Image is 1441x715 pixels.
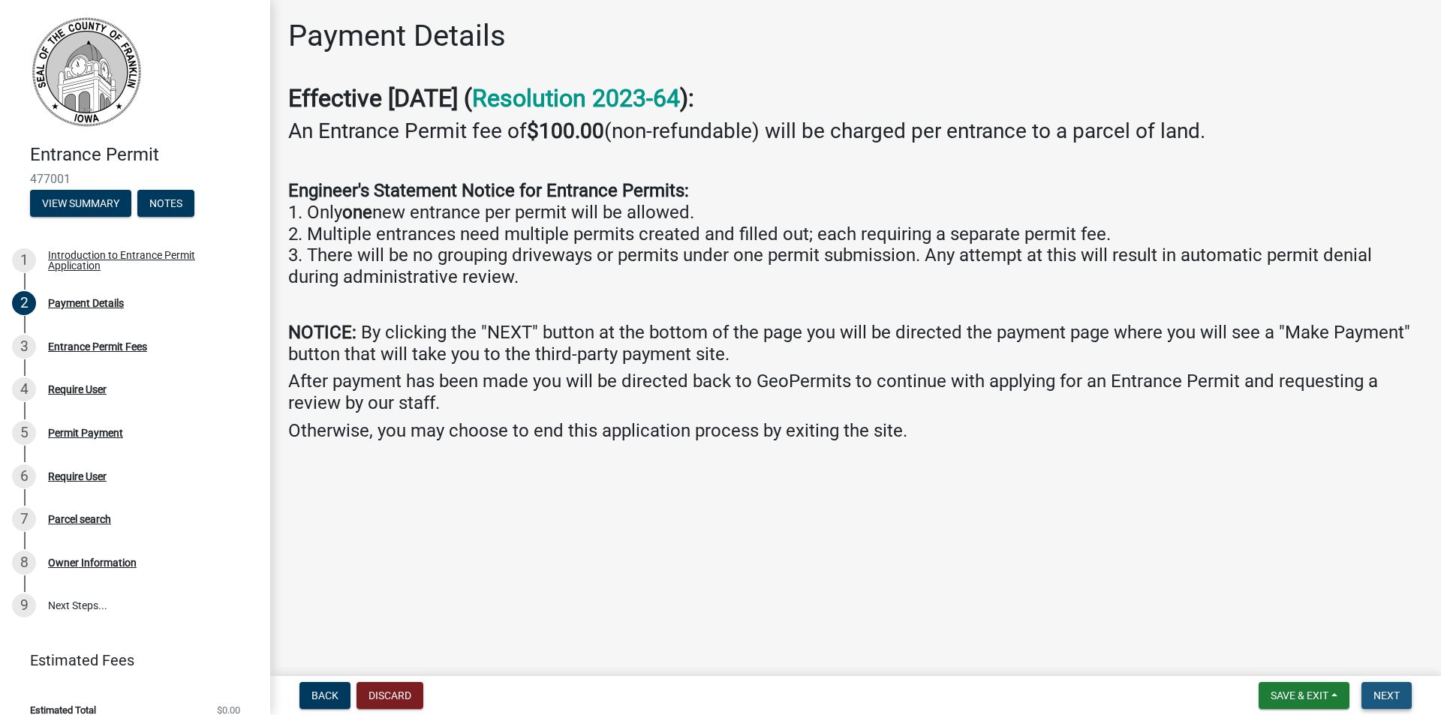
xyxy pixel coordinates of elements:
[311,689,338,701] span: Back
[137,198,194,210] wm-modal-confirm: Notes
[288,18,506,54] h1: Payment Details
[30,705,96,715] span: Estimated Total
[299,682,350,709] button: Back
[48,298,124,308] div: Payment Details
[12,645,246,675] a: Estimated Fees
[30,144,258,166] h4: Entrance Permit
[12,377,36,401] div: 4
[288,322,1423,365] h4: By clicking the "NEXT" button at the bottom of the page you will be directed the payment page whe...
[472,84,680,113] a: Resolution 2023-64
[1373,689,1400,701] span: Next
[288,180,1423,288] h4: 1. Only new entrance per permit will be allowed. 2. Multiple entrances need multiple permits crea...
[48,471,107,482] div: Require User
[12,593,36,617] div: 9
[12,464,36,488] div: 6
[30,198,131,210] wm-modal-confirm: Summary
[48,514,111,524] div: Parcel search
[30,172,240,186] span: 477001
[12,507,36,531] div: 7
[288,322,356,343] strong: NOTICE:
[527,119,604,143] strong: $100.00
[288,420,1423,442] h4: Otherwise, you may choose to end this application process by exiting the site.
[48,557,137,568] div: Owner Information
[1271,689,1328,701] span: Save & Exit
[288,84,472,113] strong: Effective [DATE] (
[48,341,147,352] div: Entrance Permit Fees
[137,190,194,217] button: Notes
[12,421,36,445] div: 5
[1361,682,1412,709] button: Next
[12,248,36,272] div: 1
[48,250,246,271] div: Introduction to Entrance Permit Application
[30,16,143,128] img: Franklin County, Iowa
[356,682,423,709] button: Discard
[217,705,240,715] span: $0.00
[288,371,1423,414] h4: After payment has been made you will be directed back to GeoPermits to continue with applying for...
[342,202,372,223] strong: one
[12,291,36,315] div: 2
[48,384,107,395] div: Require User
[48,428,123,438] div: Permit Payment
[680,84,694,113] strong: ):
[288,180,689,201] strong: Engineer's Statement Notice for Entrance Permits:
[1259,682,1349,709] button: Save & Exit
[30,190,131,217] button: View Summary
[12,551,36,575] div: 8
[288,119,1423,144] h3: An Entrance Permit fee of (non-refundable) will be charged per entrance to a parcel of land.
[12,335,36,359] div: 3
